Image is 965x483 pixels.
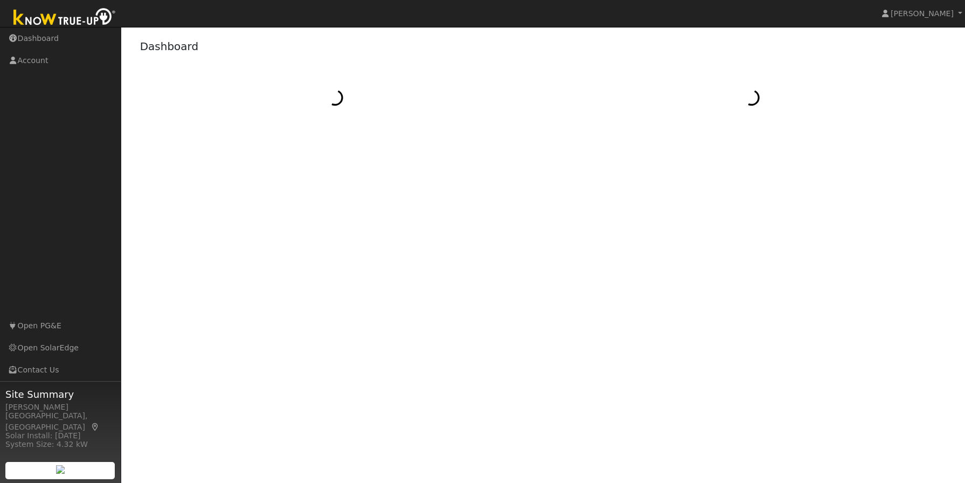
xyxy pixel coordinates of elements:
div: [GEOGRAPHIC_DATA], [GEOGRAPHIC_DATA] [5,410,115,433]
span: [PERSON_NAME] [891,9,954,18]
div: System Size: 4.32 kW [5,439,115,450]
a: Dashboard [140,40,199,53]
img: retrieve [56,465,65,474]
a: Map [91,423,100,431]
div: Solar Install: [DATE] [5,430,115,441]
span: Site Summary [5,387,115,402]
img: Know True-Up [8,6,121,30]
div: [PERSON_NAME] [5,402,115,413]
